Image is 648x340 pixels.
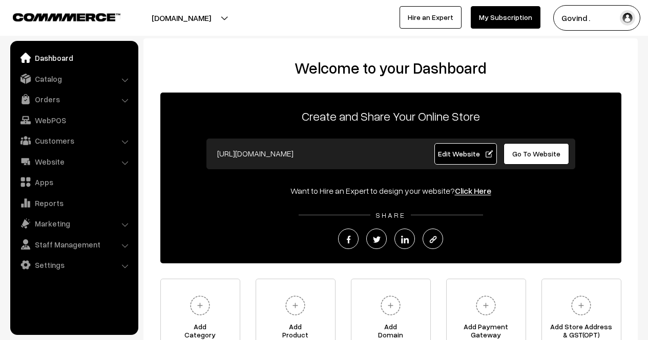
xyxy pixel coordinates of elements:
a: Marketing [13,214,135,233]
span: Go To Website [512,149,560,158]
a: Catalog [13,70,135,88]
a: Dashboard [13,49,135,67]
h2: Welcome to your Dashboard [154,59,628,77]
img: plus.svg [472,291,500,320]
img: plus.svg [281,291,309,320]
div: Want to Hire an Expert to design your website? [160,185,621,197]
a: Reports [13,194,135,212]
img: user [620,10,635,26]
button: [DOMAIN_NAME] [116,5,247,31]
span: SHARE [370,211,411,219]
button: Govind . [553,5,640,31]
a: Staff Management [13,235,135,254]
a: Apps [13,173,135,191]
p: Create and Share Your Online Store [160,107,621,125]
a: Orders [13,90,135,108]
img: COMMMERCE [13,13,120,21]
a: WebPOS [13,111,135,129]
a: Settings [13,256,135,274]
a: COMMMERCE [13,10,102,22]
a: Edit Website [434,143,497,165]
a: My Subscription [471,6,540,29]
span: Edit Website [438,149,493,158]
a: Click Here [455,186,491,196]
img: plus.svg [377,291,405,320]
a: Go To Website [504,143,570,165]
img: plus.svg [567,291,595,320]
img: plus.svg [186,291,214,320]
a: Customers [13,131,135,150]
a: Hire an Expert [400,6,462,29]
a: Website [13,152,135,171]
